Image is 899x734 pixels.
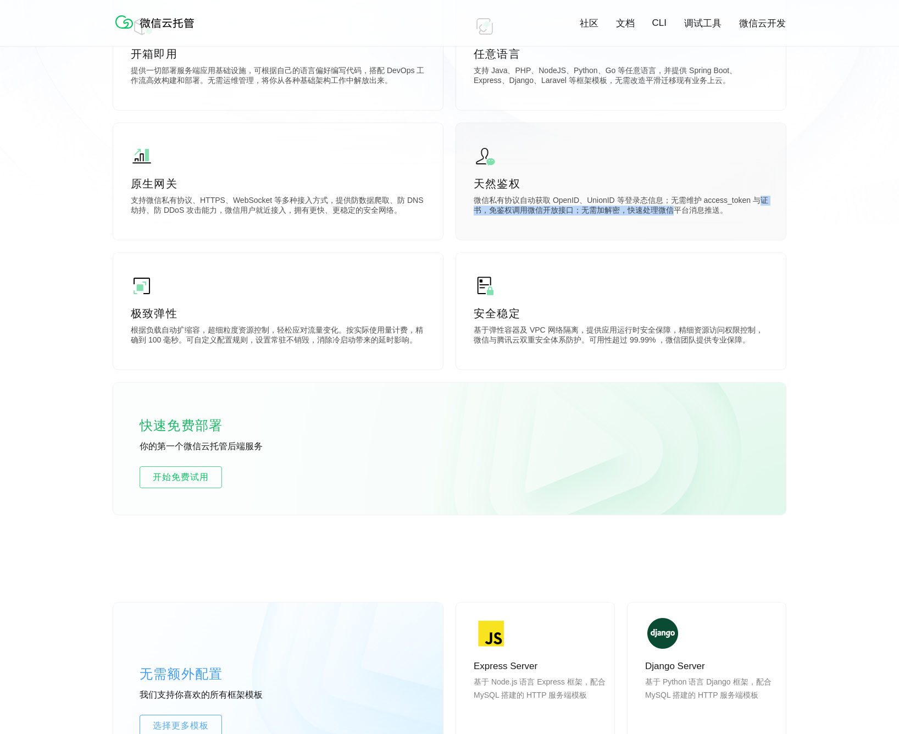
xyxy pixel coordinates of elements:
p: 基于 Python 语言 Django 框架，配合 MySQL 搭建的 HTTP 服务端模板 [645,675,777,728]
p: 提供一切部署服务端应用基础设施，可根据自己的语言偏好编写代码，搭配 DevOps 工作流高效构建和部署。无需运维管理，将你从各种基础架构工作中解放出来。 [131,66,425,88]
p: Express Server [474,660,606,673]
p: 基于 Node.js 语言 Express 框架，配合 MySQL 搭建的 HTTP 服务端模板 [474,675,606,728]
p: 微信私有协议自动获取 OpenID、UnionID 等登录态信息；无需维护 access_token 与证书，免鉴权调用微信开放接口；无需加解密，快速处理微信平台消息推送。 [474,196,768,218]
p: 基于弹性容器及 VPC 网络隔离，提供应用运行时安全保障，精细资源访问权限控制，微信与腾讯云双重安全体系防护。可用性超过 99.99% ，微信团队提供专业保障。 [474,325,768,347]
p: 支持 Java、PHP、NodeJS、Python、Go 等任意语言，并提供 Spring Boot、Express、Django、Laravel 等框架模板，无需改造平滑迁移现有业务上云。 [474,66,768,88]
p: 原生网关 [131,176,425,191]
p: 天然鉴权 [474,176,768,191]
p: 我们支持你喜欢的所有框架模板 [140,689,304,702]
p: 支持微信私有协议、HTTPS、WebSocket 等多种接入方式，提供防数据爬取、防 DNS 劫持、防 DDoS 攻击能力，微信用户就近接入，拥有更快、更稳定的安全网络。 [131,196,425,218]
p: Django Server [645,660,777,673]
p: 快速免费部署 [140,415,249,437]
img: 微信云托管 [113,11,201,33]
a: 微信云托管 [113,25,201,35]
span: 选择更多模板 [140,719,221,732]
span: 开始免费试用 [140,471,221,484]
a: CLI [652,18,667,29]
p: 无需额外配置 [140,663,304,685]
a: 微信云开发 [739,17,786,30]
p: 开箱即用 [131,46,425,62]
a: 调试工具 [684,17,722,30]
p: 极致弹性 [131,306,425,321]
a: 社区 [580,17,598,30]
p: 安全稳定 [474,306,768,321]
p: 任意语言 [474,46,768,62]
p: 根据负载自动扩缩容，超细粒度资源控制，轻松应对流量变化。按实际使用量计费，精确到 100 毫秒。可自定义配置规则，设置常驻不销毁，消除冷启动带来的延时影响。 [131,325,425,347]
p: 你的第一个微信云托管后端服务 [140,441,304,453]
a: 文档 [616,17,635,30]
